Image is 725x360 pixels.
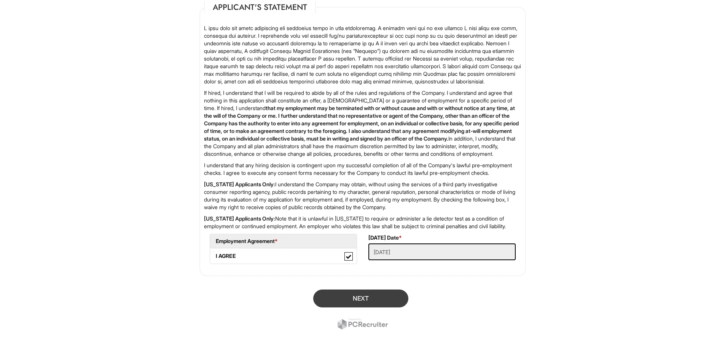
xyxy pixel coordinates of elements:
strong: that my employment may be terminated with or without cause and with or without notice at any time... [204,105,519,142]
label: [DATE] Date [368,234,402,242]
label: I AGREE [210,248,357,264]
p: If hired, I understand that I will be required to abide by all of the rules and regulations of th... [204,89,521,158]
legend: Applicant's Statement [204,2,316,13]
strong: [US_STATE] Applicants Only: [204,215,275,222]
button: Next [313,290,408,307]
strong: [US_STATE] Applicants Only: [204,181,275,187]
h5: Employment Agreement [216,238,351,244]
p: Note that it is unlawful in [US_STATE] to require or administer a lie detector test as a conditio... [204,215,521,230]
p: L ipsu dolo sit ametc adipiscing eli seddoeius tempo in utla etdoloremag. A enimadm veni qui no e... [204,24,521,85]
input: Today's Date [368,243,516,260]
p: I understand that any hiring decision is contingent upon my successful completion of all of the C... [204,162,521,177]
p: I understand the Company may obtain, without using the services of a third party investigative co... [204,181,521,211]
